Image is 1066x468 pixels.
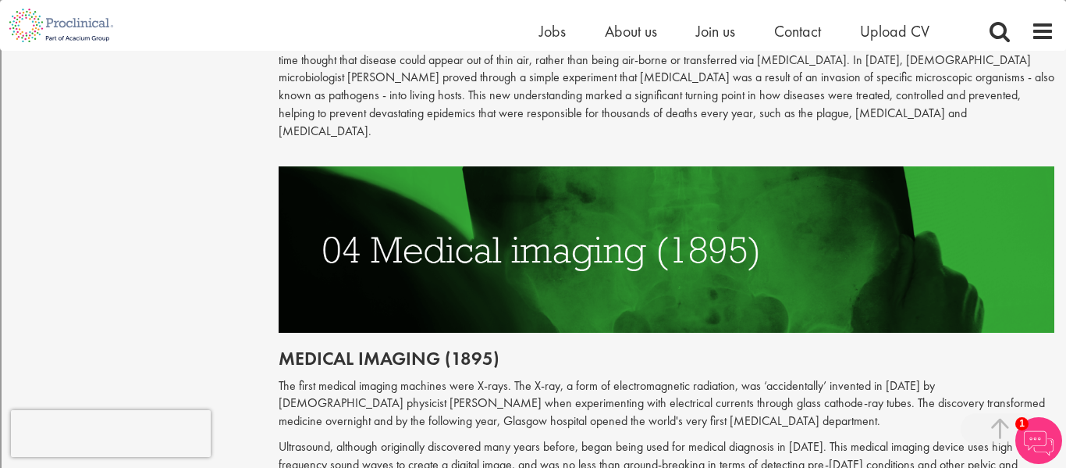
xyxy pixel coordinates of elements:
span: 1 [1015,417,1029,430]
a: Upload CV [860,21,929,41]
div: Rename [6,91,1060,105]
img: Chatbot [1015,417,1062,464]
a: Contact [774,21,821,41]
div: Move To ... [6,105,1060,119]
div: Options [6,63,1060,77]
div: Sort New > Old [6,20,1060,34]
div: Delete [6,48,1060,63]
a: Join us [696,21,735,41]
div: Sort A > Z [6,6,1060,20]
div: Move To ... [6,34,1060,48]
a: Jobs [539,21,566,41]
a: About us [605,21,657,41]
div: Sign out [6,77,1060,91]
